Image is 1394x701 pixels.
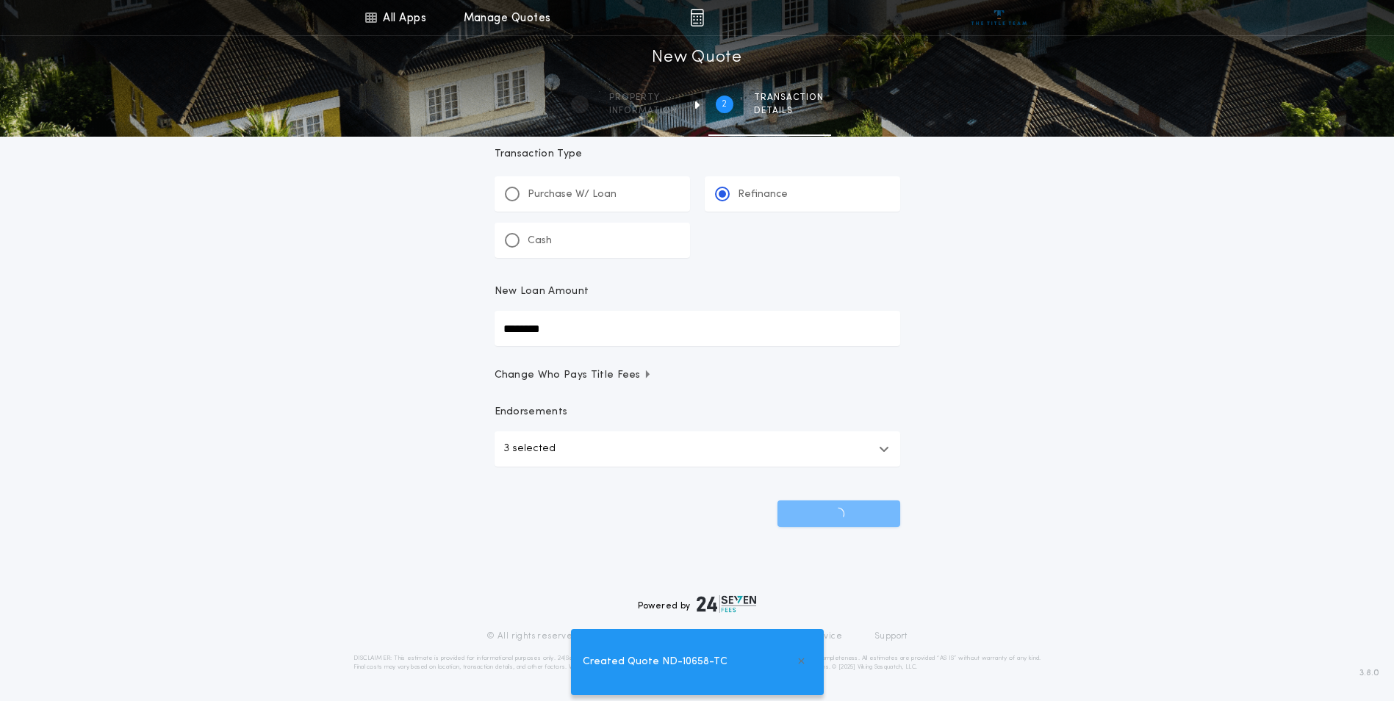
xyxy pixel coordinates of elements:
p: Cash [528,234,552,248]
input: New Loan Amount [495,311,900,346]
button: Change Who Pays Title Fees [495,368,900,383]
p: Purchase W/ Loan [528,187,617,202]
span: Property [609,92,678,104]
p: Endorsements [495,405,900,420]
button: 3 selected [495,431,900,467]
span: Change Who Pays Title Fees [495,368,653,383]
h1: New Quote [652,46,741,70]
span: details [754,105,824,117]
span: Created Quote ND-10658-TC [583,654,727,670]
img: logo [697,595,757,613]
p: New Loan Amount [495,284,589,299]
div: Powered by [638,595,757,613]
img: img [690,9,704,26]
h2: 2 [722,98,727,110]
p: 3 selected [503,440,556,458]
span: information [609,105,678,117]
p: Transaction Type [495,147,900,162]
img: vs-icon [971,10,1027,25]
p: Refinance [738,187,788,202]
span: Transaction [754,92,824,104]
